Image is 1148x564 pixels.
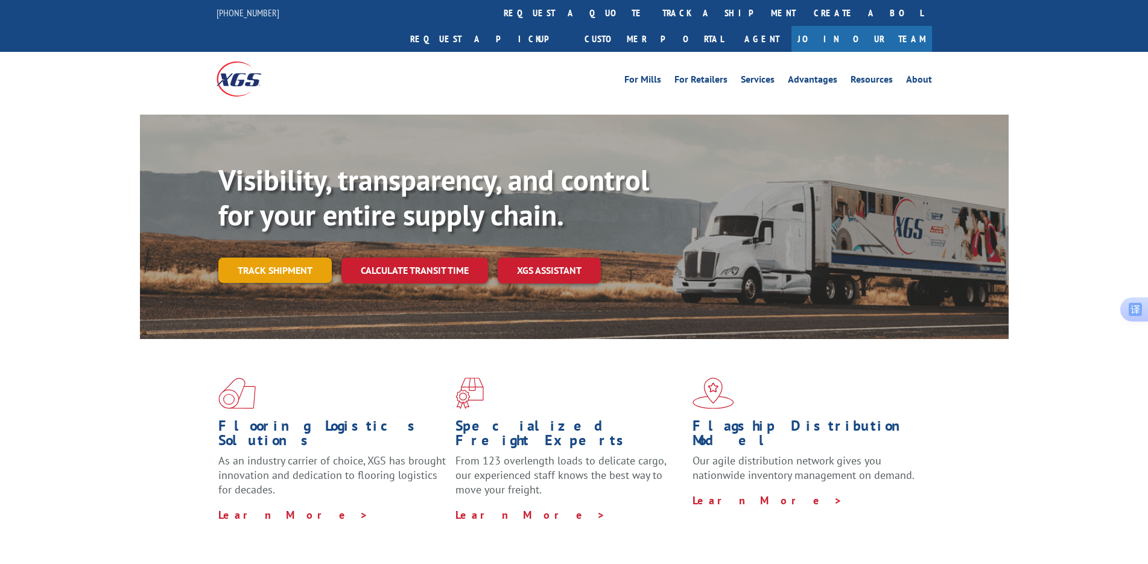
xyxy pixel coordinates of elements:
[218,508,369,522] a: Learn More >
[791,26,932,52] a: Join Our Team
[851,75,893,88] a: Resources
[217,7,279,19] a: [PHONE_NUMBER]
[498,258,601,284] a: XGS ASSISTANT
[218,419,446,454] h1: Flooring Logistics Solutions
[693,454,915,482] span: Our agile distribution network gives you nationwide inventory management on demand.
[218,378,256,409] img: xgs-icon-total-supply-chain-intelligence-red
[218,454,446,496] span: As an industry carrier of choice, XGS has brought innovation and dedication to flooring logistics...
[455,419,683,454] h1: Specialized Freight Experts
[341,258,488,284] a: Calculate transit time
[732,26,791,52] a: Agent
[455,508,606,522] a: Learn More >
[455,378,484,409] img: xgs-icon-focused-on-flooring-red
[741,75,775,88] a: Services
[693,493,843,507] a: Learn More >
[693,378,734,409] img: xgs-icon-flagship-distribution-model-red
[576,26,732,52] a: Customer Portal
[455,454,683,507] p: From 123 overlength loads to delicate cargo, our experienced staff knows the best way to move you...
[624,75,661,88] a: For Mills
[401,26,576,52] a: Request a pickup
[906,75,932,88] a: About
[674,75,728,88] a: For Retailers
[218,258,332,283] a: Track shipment
[788,75,837,88] a: Advantages
[218,161,649,233] b: Visibility, transparency, and control for your entire supply chain.
[693,419,921,454] h1: Flagship Distribution Model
